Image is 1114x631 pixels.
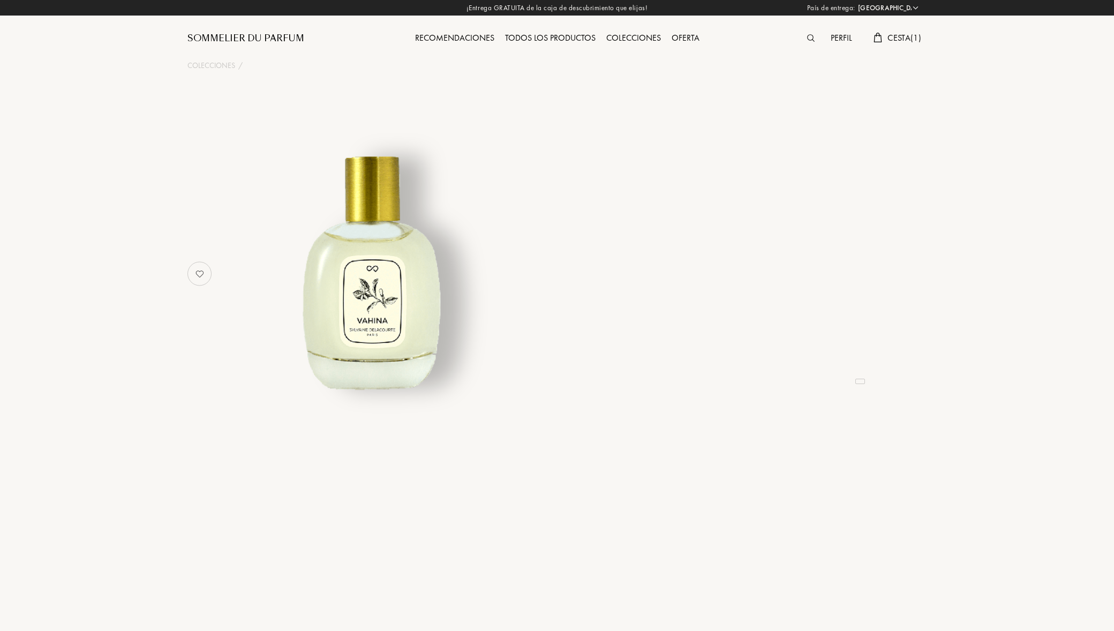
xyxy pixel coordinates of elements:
[807,3,855,13] span: País de entrega:
[874,33,882,42] img: cart.svg
[666,32,705,46] div: Oferta
[666,32,705,43] a: Oferta
[238,60,243,71] div: /
[187,60,235,71] a: Colecciones
[187,32,304,45] a: Sommelier du Parfum
[807,34,815,42] img: search_icn.svg
[500,32,601,46] div: Todos los productos
[825,32,857,46] div: Perfil
[410,32,500,43] a: Recomendaciones
[410,32,500,46] div: Recomendaciones
[601,32,666,46] div: Colecciones
[189,263,210,284] img: no_like_p.png
[240,136,505,401] img: undefined undefined
[601,32,666,43] a: Colecciones
[500,32,601,43] a: Todos los productos
[887,32,921,43] span: Cesta ( 1 )
[825,32,857,43] a: Perfil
